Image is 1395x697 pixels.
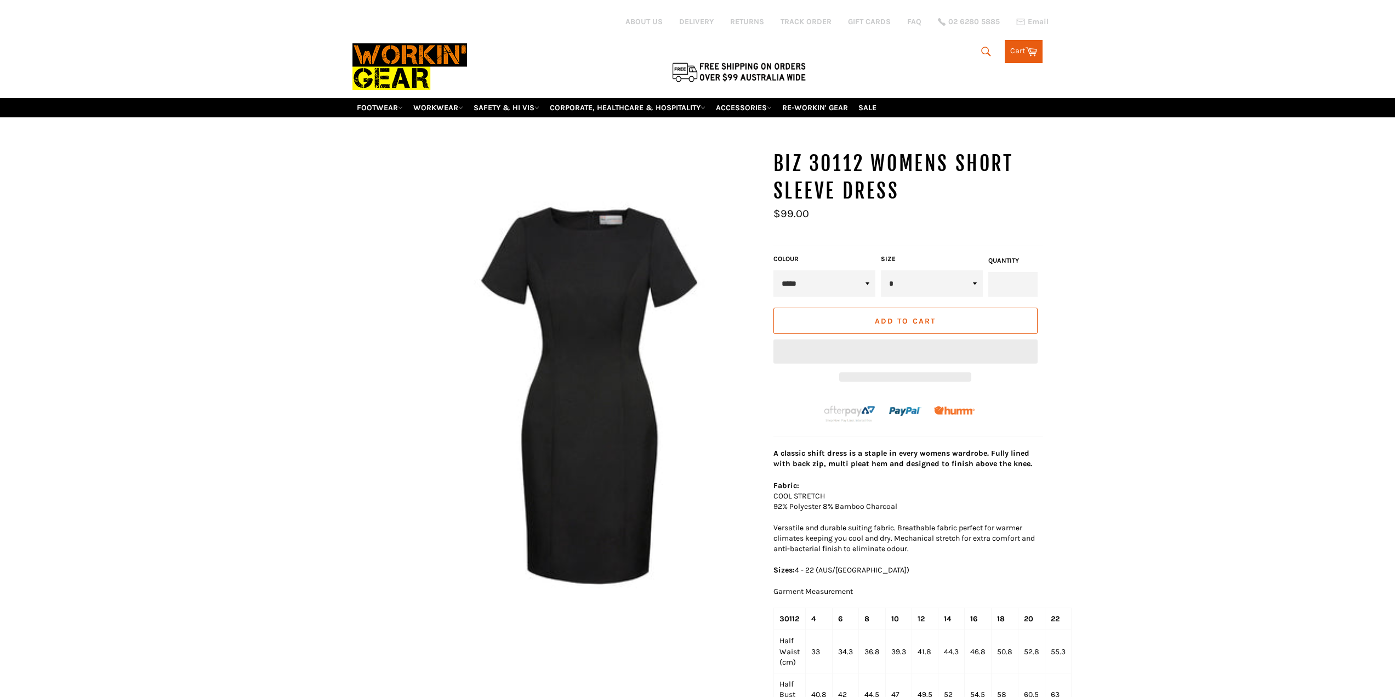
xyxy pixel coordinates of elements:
[773,481,799,490] strong: Fabric:
[773,630,805,673] td: Half Waist (cm)
[352,36,467,98] img: Workin Gear leaders in Workwear, Safety Boots, PPE, Uniforms. Australia's No.1 in Workwear
[625,16,663,27] a: ABOUT US
[670,60,807,83] img: Flat $9.95 shipping Australia wide
[773,565,795,575] strong: Sizes:
[781,16,832,27] a: TRACK ORDER
[832,608,858,630] th: 6
[1016,18,1049,26] a: Email
[991,630,1018,673] td: 50.8
[545,98,710,117] a: CORPORATE, HEALTHCARE & HOSPITALITY
[964,608,991,630] th: 16
[773,150,1043,205] h1: BIZ 30112 Womens Short Sleeve Dress
[805,630,832,673] td: 33
[938,18,1000,26] a: 02 6280 5885
[1018,608,1045,630] th: 20
[773,480,1043,575] p: COOL STRETCH 92% Polyester 8% Bamboo Charcoal Versatile and durable suiting fabric. Breathable fa...
[848,16,891,27] a: GIFT CARDS
[858,630,885,673] td: 36.8
[1005,40,1043,63] a: Cart
[773,608,805,630] th: 30112
[964,630,991,673] td: 46.8
[805,608,832,630] th: 4
[934,406,975,415] img: Humm_core_logo_RGB-01_300x60px_small_195d8312-4386-4de7-b182-0ef9b6303a37.png
[1018,630,1045,673] td: 52.8
[854,98,881,117] a: SALE
[948,18,1000,26] span: 02 6280 5885
[778,98,852,117] a: RE-WORKIN' GEAR
[881,254,983,264] label: Size
[352,98,407,117] a: FOOTWEAR
[912,630,938,673] td: 41.8
[414,150,762,644] img: BIZ 30112 Womens Short Sleeve Dress - Workin Gear
[875,316,936,326] span: Add to Cart
[679,16,714,27] a: DELIVERY
[885,608,912,630] th: 10
[832,630,858,673] td: 34.3
[773,254,875,264] label: COLOUR
[938,608,964,630] th: 14
[991,608,1018,630] th: 18
[885,630,912,673] td: 39.3
[773,449,1032,468] strong: A classic shift dress is a staple in every womens wardrobe. Fully lined with back zip, multi plea...
[773,586,1043,597] p: Garment Measurement
[711,98,776,117] a: ACCESSORIES
[1028,18,1049,26] span: Email
[409,98,468,117] a: WORKWEAR
[730,16,764,27] a: RETURNS
[1045,608,1071,630] th: 22
[938,630,964,673] td: 44.3
[858,608,885,630] th: 8
[469,98,544,117] a: SAFETY & HI VIS
[907,16,921,27] a: FAQ
[889,395,921,428] img: paypal.png
[1045,630,1071,673] td: 55.3
[773,308,1038,334] button: Add to Cart
[823,404,876,423] img: Afterpay-Logo-on-dark-bg_large.png
[773,207,809,220] span: $99.00
[988,256,1038,265] label: Quantity
[912,608,938,630] th: 12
